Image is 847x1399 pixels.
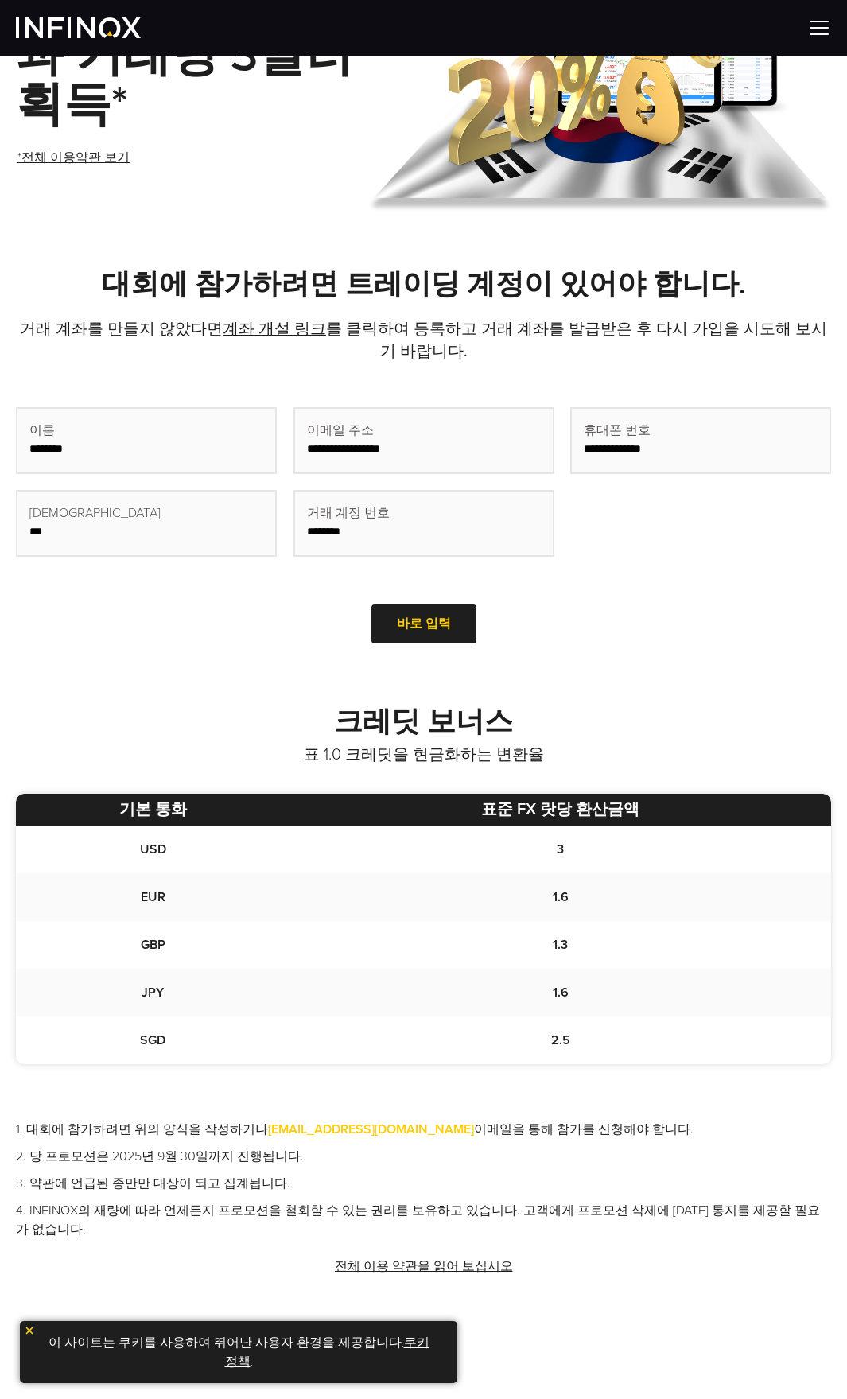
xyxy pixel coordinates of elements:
th: 기본 통화 [16,794,290,826]
p: 이 사이트는 쿠키를 사용하여 뛰어난 사용자 환경을 제공합니다. . [28,1329,449,1375]
a: 전체 이용 약관을 읽어 보십시오 [333,1247,515,1286]
td: SGD [16,1016,290,1064]
span: 이름 [29,421,55,440]
li: 2. 당 프로모션은 2025년 9월 30일까지 진행됩니다. [16,1147,831,1166]
a: 바로 입력 [371,604,476,643]
li: 4. INFINOX의 재량에 따라 언제든지 프로모션을 철회할 수 있는 권리를 보유하고 있습니다. 고객에게 프로모션 삭제에 [DATE] 통지를 제공할 필요가 없습니다. [16,1201,831,1239]
td: EUR [16,873,290,921]
td: 3 [290,826,831,873]
p: 거래 계좌를 만들지 않았다면 를 클릭하여 등록하고 거래 계좌를 발급받은 후 다시 가입을 시도해 보시기 바랍니다. [16,318,831,363]
a: *전체 이용약관 보기 [16,138,131,177]
span: 휴대폰 번호 [584,421,651,440]
td: USD [16,826,290,873]
a: 계좌 개설 링크 [223,320,326,339]
img: yellow close icon [24,1325,35,1336]
span: 이메일 주소 [307,421,374,440]
td: GBP [16,921,290,969]
td: 1.3 [290,921,831,969]
td: JPY [16,969,290,1016]
td: 2.5 [290,1016,831,1064]
strong: 대회에 참가하려면 트레이딩 계정이 있어야 합니다. [102,267,746,301]
td: 1.6 [290,969,831,1016]
p: 표 1.0 크레딧을 현금화하는 변환율 [16,744,831,766]
th: 표준 FX 랏당 환산금액 [290,794,831,826]
strong: 크레딧 보너스 [334,705,513,739]
span: 거래 계정 번호 [307,503,390,523]
td: 1.6 [290,873,831,921]
span: [DEMOGRAPHIC_DATA] [29,503,161,523]
li: 3. 약관에 언급된 종만만 대상이 되고 집계됩니다. [16,1174,831,1193]
li: 1. 대회에 참가하려면 위의 양식을 작성하거나 이메일을 통해 참가를 신청해야 합니다. [16,1120,831,1139]
a: [EMAIL_ADDRESS][DOMAIN_NAME] [268,1121,474,1137]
